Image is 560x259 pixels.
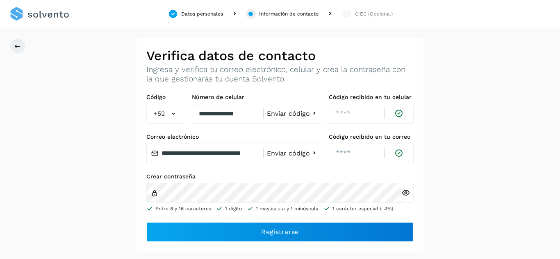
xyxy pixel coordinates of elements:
[153,109,165,119] span: +52
[146,205,211,212] li: Entre 8 y 16 caracteres
[267,150,310,157] span: Enviar código
[146,222,414,242] button: Registrarse
[216,205,242,212] li: 1 dígito
[329,94,414,101] label: Código recibido en tu celular
[261,227,298,236] span: Registrarse
[267,110,310,117] span: Enviar código
[247,205,319,212] li: 1 mayúscula y 1 minúscula
[355,10,393,18] div: CIEC (Opcional)
[192,94,322,101] label: Número de celular
[267,149,319,158] button: Enviar código
[146,173,414,180] label: Crear contraseña
[146,94,185,101] label: Código
[146,48,414,63] h2: Verifica datos de contacto
[181,10,223,18] div: Datos personales
[259,10,319,18] div: Información de contacto
[267,109,319,118] button: Enviar código
[146,65,414,84] p: Ingresa y verifica tu correo electrónico, celular y crea la contraseña con la que gestionarás tu ...
[146,133,322,140] label: Correo electrónico
[329,133,414,140] label: Código recibido en tu correo
[323,205,393,212] li: 1 carácter especial (_#%)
